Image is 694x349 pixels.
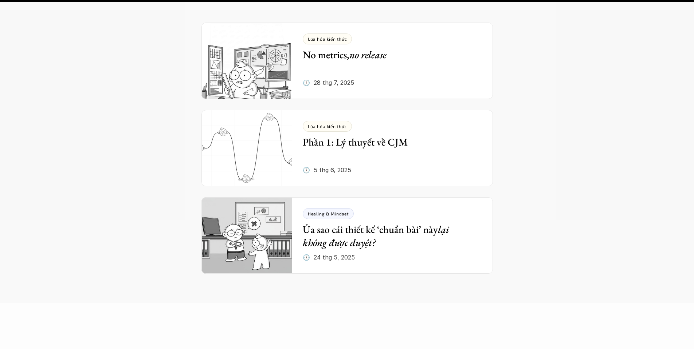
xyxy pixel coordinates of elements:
[303,223,451,249] em: lại không được duyệt?
[303,77,354,88] p: 🕔 28 thg 7, 2025
[308,124,347,129] p: Lúa hóa kiến thức
[201,197,493,274] a: Healing & MindsetỦa sao cái thiết kế ‘chuẩn bài’ nàylại không được duyệt?🕔 24 thg 5, 2025
[303,135,471,148] h5: Phần 1: Lý thuyết về CJM
[201,110,493,186] a: Lúa hóa kiến thứcPhần 1: Lý thuyết về CJM🕔 5 thg 6, 2025
[308,36,347,41] p: Lúa hóa kiến thức
[303,164,351,175] p: 🕔 5 thg 6, 2025
[303,48,471,61] h5: No metrics,
[303,252,355,263] p: 🕔 24 thg 5, 2025
[308,211,349,216] p: Healing & Mindset
[303,223,471,249] h5: Ủa sao cái thiết kế ‘chuẩn bài’ này
[201,23,493,99] a: Lúa hóa kiến thứcNo metrics,no release🕔 28 thg 7, 2025
[349,48,387,61] em: no release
